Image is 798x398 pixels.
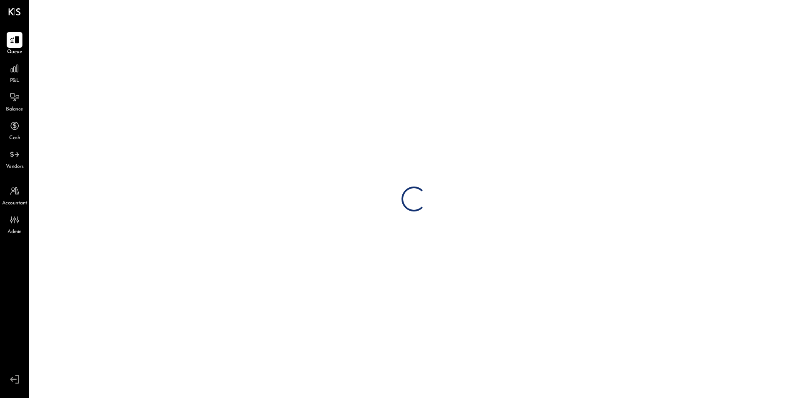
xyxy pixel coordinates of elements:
a: Balance [0,89,29,113]
span: P&L [10,77,20,85]
a: Cash [0,118,29,142]
span: Vendors [6,163,24,171]
span: Queue [7,49,22,56]
span: Cash [9,135,20,142]
a: Accountant [0,183,29,207]
a: Queue [0,32,29,56]
span: Balance [6,106,23,113]
span: Accountant [2,200,27,207]
a: Vendors [0,147,29,171]
a: Admin [0,212,29,236]
a: P&L [0,61,29,85]
span: Admin [7,228,22,236]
